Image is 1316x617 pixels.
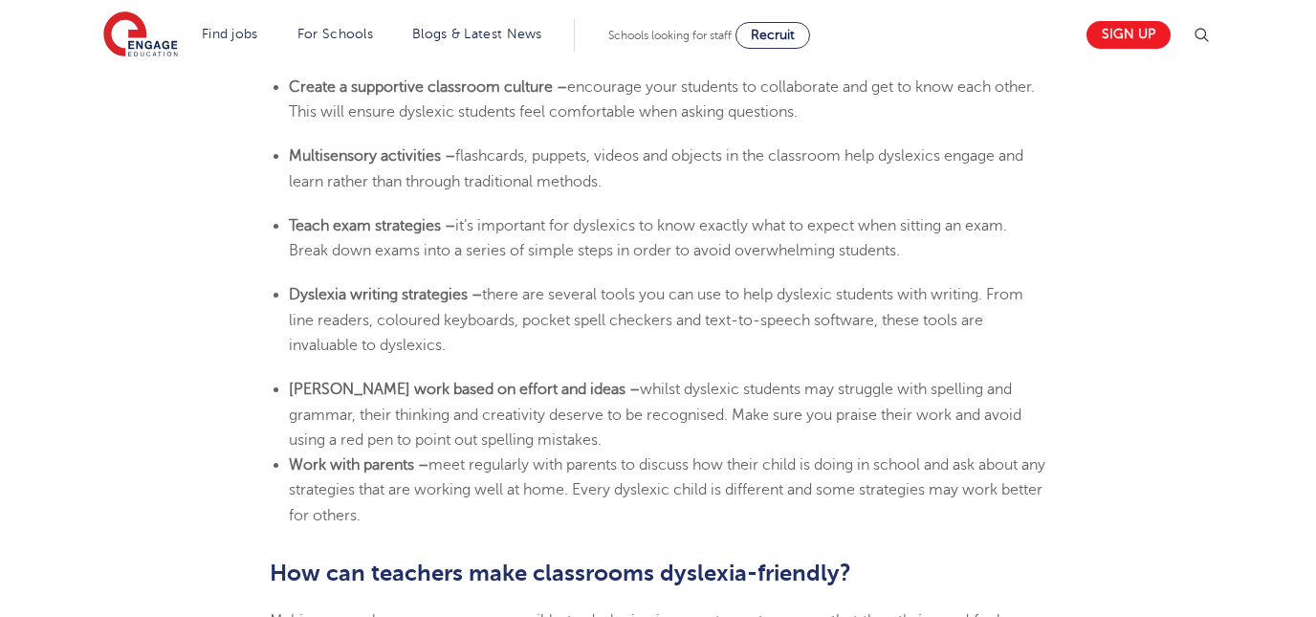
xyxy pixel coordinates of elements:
b: How can teachers make classrooms dyslexia-friendly? [270,560,851,586]
b: Work with parents – [289,456,428,474]
a: Recruit [735,22,810,49]
span: Recruit [751,28,795,42]
a: Find jobs [202,27,258,41]
a: Sign up [1086,21,1171,49]
b: [PERSON_NAME] work based on effort and ideas – [289,381,640,398]
span: whilst dyslexic students may struggle with spelling and grammar, their thinking and creativity de... [289,381,1021,449]
b: Multisensory activities – [289,147,455,165]
a: For Schools [297,27,373,41]
b: Teach exam strategies – [289,217,455,234]
span: it’s important for dyslexics to know exactly what to expect when sitting an exam. Break down exam... [289,217,1007,259]
a: Blogs & Latest News [412,27,542,41]
span: there are several tools you can use to help dyslexic students with writing. From line readers, co... [289,286,1023,354]
span: Schools looking for staff [608,29,732,42]
img: Engage Education [103,11,178,59]
span: flashcards, puppets, videos and objects in the classroom help dyslexics engage and learn rather t... [289,147,1023,189]
b: Create a supportive classroom culture – [289,78,567,96]
span: meet regularly with parents to discuss how their child is doing in school and ask about any strat... [289,456,1045,524]
b: Dyslexia writing strategies – [289,286,482,303]
span: encourage your students to collaborate and get to know each other. This will ensure dyslexic stud... [289,78,1035,121]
